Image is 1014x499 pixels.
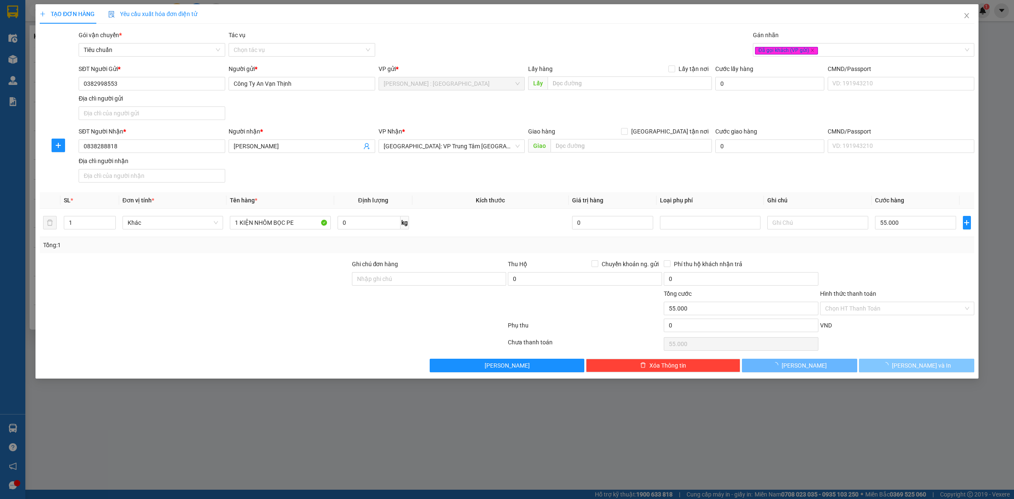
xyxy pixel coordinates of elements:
div: Người gửi [229,64,375,74]
input: 0 [572,216,653,229]
span: kg [401,216,409,229]
input: Dọc đường [551,139,712,153]
th: Loại phụ phí [657,192,764,209]
strong: PHIẾU DÁN LÊN HÀNG [60,4,171,15]
span: Giá trị hàng [572,197,603,204]
span: Đơn vị tính [123,197,154,204]
label: Tác vụ [229,32,245,38]
span: Lấy tận nơi [675,64,712,74]
input: Địa chỉ của người gửi [79,106,225,120]
span: plus [963,219,970,226]
span: Hồ Chí Minh : Kho Quận 12 [384,77,520,90]
label: Cước giao hàng [715,128,757,135]
span: Tên hàng [230,197,257,204]
input: Dọc đường [548,76,712,90]
span: CÔNG TY TNHH CHUYỂN PHÁT NHANH BẢO AN [67,29,169,44]
span: [PERSON_NAME] và In [892,361,951,370]
button: [PERSON_NAME] và In [859,359,974,372]
span: [PHONE_NUMBER] [3,29,64,44]
span: Gói vận chuyển [79,32,122,38]
span: Cước hàng [875,197,904,204]
span: loading [883,362,892,368]
span: Lấy [528,76,548,90]
span: Lấy hàng [528,65,553,72]
div: Chưa thanh toán [507,338,663,352]
span: SL [64,197,71,204]
div: CMND/Passport [828,127,974,136]
span: Kích thước [476,197,505,204]
button: delete [43,216,57,229]
span: loading [772,362,782,368]
span: TẠO ĐƠN HÀNG [40,11,95,17]
label: Ghi chú đơn hàng [352,261,398,267]
span: user-add [363,143,370,150]
input: Ghi chú đơn hàng [352,272,506,286]
span: Chuyển khoản ng. gửi [598,259,662,269]
span: Tiêu chuẩn [84,44,220,56]
button: plus [52,139,65,152]
div: Tổng: 1 [43,240,391,250]
span: Thu Hộ [508,261,527,267]
label: Hình thức thanh toán [820,290,876,297]
span: VND [820,322,832,329]
span: Đã gọi khách (VP gửi) [755,47,818,55]
span: delete [640,362,646,369]
span: Yêu cầu xuất hóa đơn điện tử [108,11,197,17]
input: Ghi Chú [767,216,868,229]
input: Cước giao hàng [715,139,824,153]
span: [GEOGRAPHIC_DATA] tận nơi [628,127,712,136]
div: Địa chỉ người nhận [79,156,225,166]
span: Giao [528,139,551,153]
span: Tổng cước [664,290,692,297]
input: Cước lấy hàng [715,77,824,90]
div: CMND/Passport [828,64,974,74]
input: VD: Bàn, Ghế [230,216,330,229]
th: Ghi chú [764,192,871,209]
span: Khánh Hòa: VP Trung Tâm TP Nha Trang [384,140,520,153]
span: Phí thu hộ khách nhận trả [671,259,746,269]
button: Close [955,4,979,28]
span: Mã đơn: KQ121510250034 [3,51,128,63]
span: close [810,48,815,52]
span: Định lượng [358,197,388,204]
label: Gán nhãn [753,32,779,38]
button: [PERSON_NAME] [742,359,857,372]
label: Cước lấy hàng [715,65,753,72]
span: plus [52,142,65,149]
div: Địa chỉ người gửi [79,94,225,103]
div: SĐT Người Nhận [79,127,225,136]
span: Giao hàng [528,128,555,135]
button: [PERSON_NAME] [430,359,584,372]
input: Địa chỉ của người nhận [79,169,225,183]
span: [PERSON_NAME] [485,361,530,370]
div: Người nhận [229,127,375,136]
strong: CSKH: [23,29,45,36]
div: SĐT Người Gửi [79,64,225,74]
div: Phụ thu [507,321,663,335]
span: close [963,12,970,19]
button: deleteXóa Thông tin [586,359,740,372]
span: plus [40,11,46,17]
button: plus [963,216,971,229]
span: Xóa Thông tin [649,361,686,370]
span: Ngày in phiếu: 16:02 ngày [57,17,174,26]
div: VP gửi [379,64,525,74]
span: Khác [128,216,218,229]
img: icon [108,11,115,18]
span: VP Nhận [379,128,402,135]
span: [PERSON_NAME] [782,361,827,370]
